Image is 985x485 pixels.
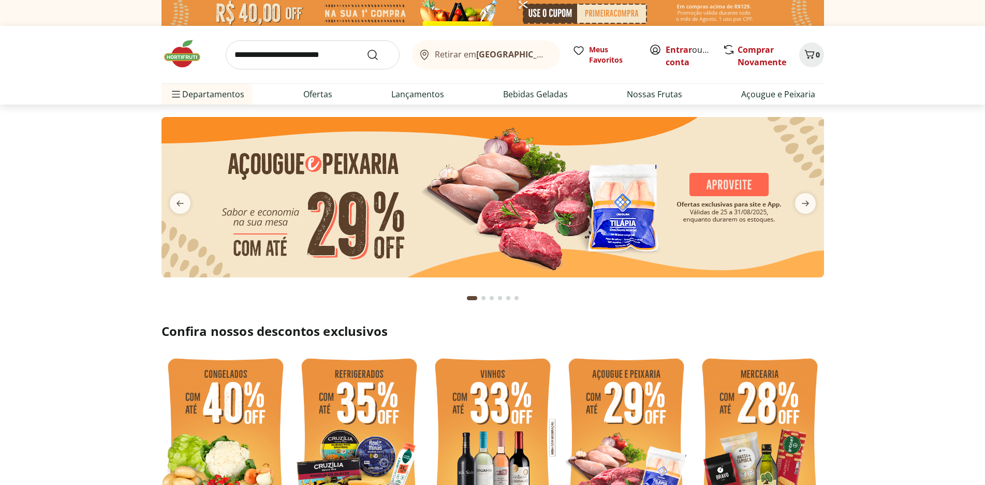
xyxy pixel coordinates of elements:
a: Meus Favoritos [572,45,637,65]
img: açougue [161,117,824,277]
button: Go to page 2 from fs-carousel [479,286,488,311]
h2: Confira nossos descontos exclusivos [161,323,824,340]
button: Go to page 6 from fs-carousel [512,286,521,311]
a: Criar conta [666,44,723,68]
button: Current page from fs-carousel [465,286,479,311]
span: Meus Favoritos [589,45,637,65]
span: Retirar em [435,50,549,59]
a: Nossas Frutas [627,88,682,100]
button: Go to page 4 from fs-carousel [496,286,504,311]
button: Submit Search [366,49,391,61]
span: ou [666,43,712,68]
a: Comprar Novamente [738,44,786,68]
button: Retirar em[GEOGRAPHIC_DATA]/[GEOGRAPHIC_DATA] [412,40,560,69]
a: Lançamentos [391,88,444,100]
a: Entrar [666,44,692,55]
button: Go to page 5 from fs-carousel [504,286,512,311]
span: 0 [816,50,820,60]
button: next [787,193,824,214]
button: Carrinho [799,42,824,67]
a: Bebidas Geladas [503,88,568,100]
b: [GEOGRAPHIC_DATA]/[GEOGRAPHIC_DATA] [476,49,651,60]
input: search [226,40,400,69]
button: previous [161,193,199,214]
a: Ofertas [303,88,332,100]
button: Menu [170,82,182,107]
img: Hortifruti [161,38,213,69]
button: Go to page 3 from fs-carousel [488,286,496,311]
a: Açougue e Peixaria [741,88,815,100]
span: Departamentos [170,82,244,107]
